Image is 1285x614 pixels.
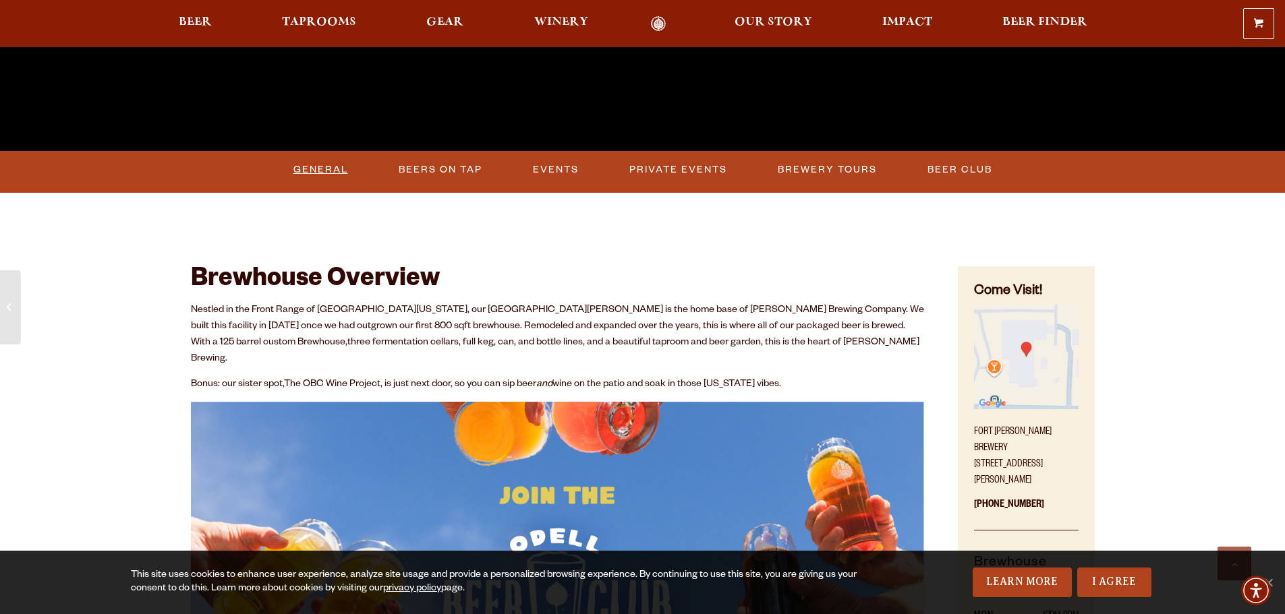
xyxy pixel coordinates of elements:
[525,16,597,32] a: Winery
[426,17,463,28] span: Gear
[191,338,919,365] span: three fermentation cellars, full keg, can, and bottle lines, and a beautiful taproom and beer gar...
[624,154,733,185] a: Private Events
[170,16,221,32] a: Beer
[735,17,812,28] span: Our Story
[1002,17,1087,28] span: Beer Finder
[726,16,821,32] a: Our Story
[974,305,1078,408] img: Small thumbnail of location on map
[418,16,472,32] a: Gear
[191,266,925,296] h2: Brewhouse Overview
[974,282,1078,302] h4: Come Visit!
[974,402,1078,413] a: Find on Google Maps (opens in a new window)
[282,17,356,28] span: Taprooms
[973,567,1072,597] a: Learn More
[288,154,353,185] a: General
[874,16,941,32] a: Impact
[1077,567,1151,597] a: I Agree
[273,16,365,32] a: Taprooms
[994,16,1096,32] a: Beer Finder
[536,379,552,390] em: and
[1241,576,1271,605] div: Accessibility Menu
[191,377,925,393] p: Bonus: our sister spot, , is just next door, so you can sip beer wine on the patio and soak in th...
[772,154,882,185] a: Brewery Tours
[882,17,932,28] span: Impact
[527,154,584,185] a: Events
[179,17,212,28] span: Beer
[191,303,925,367] p: Nestled in the Front Range of [GEOGRAPHIC_DATA][US_STATE], our [GEOGRAPHIC_DATA][PERSON_NAME] is ...
[131,569,861,596] div: This site uses cookies to enhance user experience, analyze site usage and provide a personalized ...
[284,379,380,390] a: The OBC Wine Project
[534,17,588,28] span: Winery
[922,154,998,185] a: Beer Club
[974,489,1078,530] p: [PHONE_NUMBER]
[393,154,488,185] a: Beers on Tap
[974,417,1078,489] p: Fort [PERSON_NAME] Brewery [STREET_ADDRESS][PERSON_NAME]
[633,16,684,32] a: Odell Home
[383,584,441,594] a: privacy policy
[1218,547,1251,580] a: Scroll to top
